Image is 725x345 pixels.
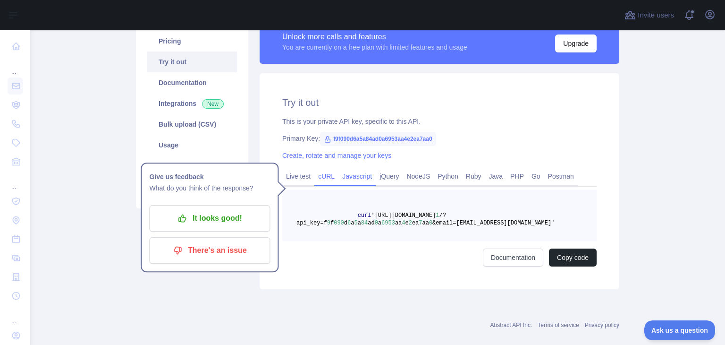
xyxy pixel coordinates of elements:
a: Go [528,169,544,184]
a: Javascript [338,169,376,184]
iframe: Toggle Customer Support [644,320,716,340]
a: Abstract API Inc. [490,322,532,328]
span: 090 [334,220,344,226]
a: Settings [147,155,237,176]
a: Create, rotate and manage your keys [282,152,391,159]
a: Java [485,169,507,184]
span: d [344,220,347,226]
a: Usage [147,135,237,155]
a: Pricing [147,31,237,52]
span: Invite users [638,10,674,21]
span: ea [412,220,419,226]
h2: Try it out [282,96,597,109]
a: Bulk upload (CSV) [147,114,237,135]
a: Integrations New [147,93,237,114]
span: a [351,220,354,226]
span: New [202,99,224,109]
a: Python [434,169,462,184]
a: NodeJS [403,169,434,184]
span: '[URL][DOMAIN_NAME] [371,212,436,219]
p: There's an issue [156,242,263,259]
div: Primary Key: [282,134,597,143]
span: 6 [347,220,351,226]
button: There's an issue [149,237,270,264]
span: a [358,220,361,226]
div: ... [8,172,23,191]
span: 9 [327,220,330,226]
div: You are currently on a free plan with limited features and usage [282,43,467,52]
a: cURL [314,169,338,184]
p: What do you think of the response? [149,182,270,194]
span: 1 [436,212,439,219]
span: &email=[EMAIL_ADDRESS][DOMAIN_NAME]' [432,220,555,226]
span: e [405,220,408,226]
button: Invite users [623,8,676,23]
a: Postman [544,169,578,184]
button: It looks good! [149,205,270,232]
span: aa [395,220,402,226]
span: 4 [402,220,405,226]
span: aa [422,220,429,226]
span: a [378,220,381,226]
div: This is your private API key, specific to this API. [282,117,597,126]
button: Copy code [549,249,597,267]
a: jQuery [376,169,403,184]
span: 6953 [381,220,395,226]
span: f9f090d6a5a84ad0a6953aa4e2ea7aa0 [320,132,436,146]
h1: Give us feedback [149,171,270,182]
div: Unlock more calls and features [282,31,467,43]
span: f [330,220,334,226]
div: ... [8,306,23,325]
a: Terms of service [538,322,579,328]
span: 2 [409,220,412,226]
a: Documentation [147,72,237,93]
a: Privacy policy [585,322,619,328]
a: Ruby [462,169,485,184]
a: PHP [506,169,528,184]
div: ... [8,57,23,76]
span: 0 [375,220,378,226]
button: Upgrade [555,34,597,52]
span: 0 [429,220,432,226]
span: 84 [361,220,368,226]
span: 5 [354,220,357,226]
span: curl [358,212,371,219]
a: Live test [282,169,314,184]
span: 7 [419,220,422,226]
span: ad [368,220,374,226]
p: It looks good! [156,210,263,226]
a: Documentation [483,249,543,267]
a: Try it out [147,52,237,72]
